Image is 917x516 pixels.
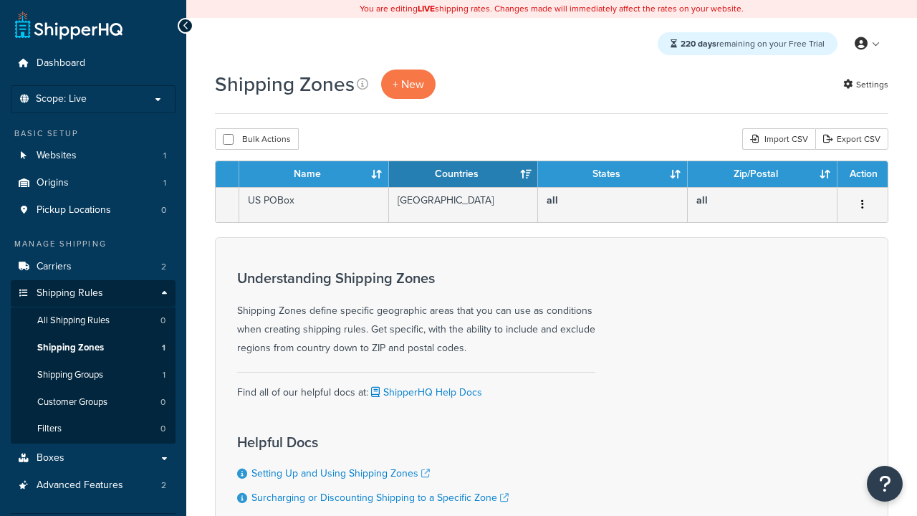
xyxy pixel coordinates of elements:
[681,37,716,50] strong: 220 days
[11,335,176,361] li: Shipping Zones
[11,389,176,416] a: Customer Groups 0
[161,204,166,216] span: 0
[37,57,85,70] span: Dashboard
[837,161,888,187] th: Action
[11,445,176,472] a: Boxes
[239,161,389,187] th: Name: activate to sort column ascending
[239,187,389,222] td: US POBox
[36,93,87,105] span: Scope: Live
[843,75,888,95] a: Settings
[11,335,176,361] a: Shipping Zones 1
[163,177,166,189] span: 1
[11,254,176,280] li: Carriers
[251,466,430,481] a: Setting Up and Using Shipping Zones
[11,280,176,444] li: Shipping Rules
[11,143,176,169] a: Websites 1
[867,466,903,502] button: Open Resource Center
[11,197,176,224] a: Pickup Locations 0
[237,434,509,450] h3: Helpful Docs
[815,128,888,150] a: Export CSV
[37,261,72,273] span: Carriers
[11,170,176,196] a: Origins 1
[162,342,165,354] span: 1
[11,307,176,334] a: All Shipping Rules 0
[37,452,64,464] span: Boxes
[11,362,176,388] a: Shipping Groups 1
[37,204,111,216] span: Pickup Locations
[742,128,815,150] div: Import CSV
[37,177,69,189] span: Origins
[11,143,176,169] li: Websites
[163,150,166,162] span: 1
[368,385,482,400] a: ShipperHQ Help Docs
[418,2,435,15] b: LIVE
[381,70,436,99] a: + New
[658,32,837,55] div: remaining on your Free Trial
[237,270,595,358] div: Shipping Zones define specific geographic areas that you can use as conditions when creating ship...
[37,315,110,327] span: All Shipping Rules
[15,11,123,39] a: ShipperHQ Home
[215,128,299,150] button: Bulk Actions
[251,490,509,505] a: Surcharging or Discounting Shipping to a Specific Zone
[11,128,176,140] div: Basic Setup
[696,193,708,208] b: all
[160,396,165,408] span: 0
[11,389,176,416] li: Customer Groups
[215,70,355,98] h1: Shipping Zones
[538,161,688,187] th: States: activate to sort column ascending
[11,416,176,442] li: Filters
[688,161,837,187] th: Zip/Postal: activate to sort column ascending
[11,254,176,280] a: Carriers 2
[163,369,165,381] span: 1
[37,342,104,354] span: Shipping Zones
[37,150,77,162] span: Websites
[37,479,123,492] span: Advanced Features
[11,416,176,442] a: Filters 0
[11,197,176,224] li: Pickup Locations
[37,287,103,300] span: Shipping Rules
[389,187,539,222] td: [GEOGRAPHIC_DATA]
[547,193,558,208] b: all
[237,372,595,402] div: Find all of our helpful docs at:
[37,423,62,435] span: Filters
[160,423,165,435] span: 0
[37,396,107,408] span: Customer Groups
[393,76,424,92] span: + New
[161,261,166,273] span: 2
[37,369,103,381] span: Shipping Groups
[11,472,176,499] a: Advanced Features 2
[11,238,176,250] div: Manage Shipping
[161,479,166,492] span: 2
[160,315,165,327] span: 0
[11,472,176,499] li: Advanced Features
[11,170,176,196] li: Origins
[237,270,595,286] h3: Understanding Shipping Zones
[11,280,176,307] a: Shipping Rules
[11,307,176,334] li: All Shipping Rules
[11,362,176,388] li: Shipping Groups
[389,161,539,187] th: Countries: activate to sort column ascending
[11,50,176,77] a: Dashboard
